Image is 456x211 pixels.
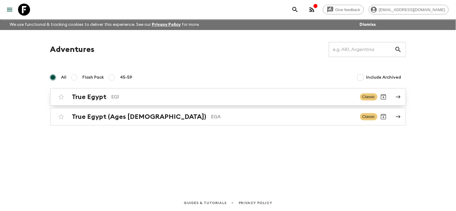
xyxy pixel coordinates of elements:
[7,19,202,30] p: We use functional & tracking cookies to deliver this experience. See our for more.
[50,44,95,56] h1: Adventures
[329,41,395,58] input: e.g. AR1, Argentina
[289,4,301,16] button: search adventures
[323,5,364,14] a: Give feedback
[376,8,448,12] span: [EMAIL_ADDRESS][DOMAIN_NAME]
[378,111,390,123] button: Archive
[112,93,355,101] p: EG1
[152,23,181,27] a: Privacy Policy
[61,74,67,80] span: All
[239,200,272,206] a: Privacy Policy
[360,93,378,101] span: Classic
[72,113,207,121] h2: True Egypt (Ages [DEMOGRAPHIC_DATA])
[72,93,107,101] h2: True Egypt
[4,4,16,16] button: menu
[50,88,406,106] a: True EgyptEG1ClassicArchive
[378,91,390,103] button: Archive
[120,74,133,80] span: 45-59
[360,113,378,120] span: Classic
[184,200,227,206] a: Guides & Tutorials
[358,20,378,29] button: Dismiss
[369,5,449,14] div: [EMAIL_ADDRESS][DOMAIN_NAME]
[332,8,364,12] span: Give feedback
[211,113,355,120] p: EGA
[83,74,104,80] span: Flash Pack
[366,74,401,80] span: Include Archived
[50,108,406,125] a: True Egypt (Ages [DEMOGRAPHIC_DATA])EGAClassicArchive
